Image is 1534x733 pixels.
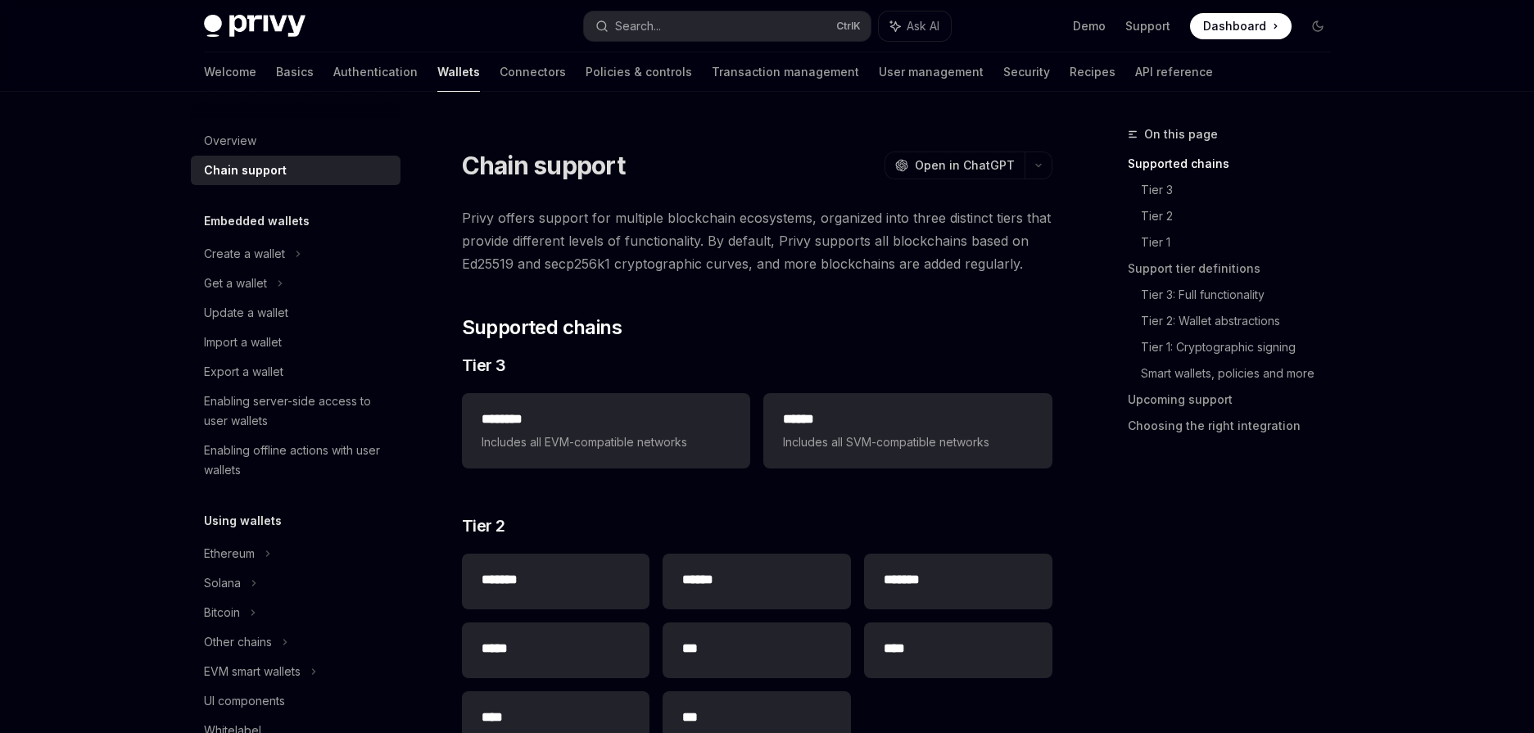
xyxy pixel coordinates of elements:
div: Other chains [204,632,272,652]
img: dark logo [204,15,305,38]
a: Tier 1: Cryptographic signing [1141,334,1344,360]
div: EVM smart wallets [204,662,301,681]
a: Support tier definitions [1128,256,1344,282]
span: Tier 2 [462,514,505,537]
a: Enabling server-side access to user wallets [191,387,400,436]
a: **** ***Includes all EVM-compatible networks [462,393,750,468]
div: UI components [204,691,285,711]
span: Privy offers support for multiple blockchain ecosystems, organized into three distinct tiers that... [462,206,1052,275]
a: Smart wallets, policies and more [1141,360,1344,387]
a: Basics [276,52,314,92]
button: Toggle dark mode [1305,13,1331,39]
a: Recipes [1070,52,1115,92]
a: Chain support [191,156,400,185]
span: On this page [1144,124,1218,144]
div: Update a wallet [204,303,288,323]
a: Update a wallet [191,298,400,328]
button: Open in ChatGPT [885,152,1025,179]
span: Dashboard [1203,18,1266,34]
a: Overview [191,126,400,156]
a: Authentication [333,52,418,92]
h5: Embedded wallets [204,211,310,231]
h1: Chain support [462,151,625,180]
div: Search... [615,16,661,36]
div: Import a wallet [204,333,282,352]
h5: Using wallets [204,511,282,531]
button: Ask AI [879,11,951,41]
span: Includes all EVM-compatible networks [482,432,731,452]
a: Support [1125,18,1170,34]
span: Tier 3 [462,354,506,377]
a: Connectors [500,52,566,92]
a: Import a wallet [191,328,400,357]
div: Enabling server-side access to user wallets [204,391,391,431]
div: Chain support [204,161,287,180]
a: Policies & controls [586,52,692,92]
div: Export a wallet [204,362,283,382]
a: Welcome [204,52,256,92]
a: Tier 2: Wallet abstractions [1141,308,1344,334]
a: Demo [1073,18,1106,34]
a: User management [879,52,984,92]
span: Ask AI [907,18,939,34]
a: Tier 1 [1141,229,1344,256]
a: Choosing the right integration [1128,413,1344,439]
a: Tier 2 [1141,203,1344,229]
a: Supported chains [1128,151,1344,177]
a: Export a wallet [191,357,400,387]
a: API reference [1135,52,1213,92]
button: Search...CtrlK [584,11,871,41]
a: Upcoming support [1128,387,1344,413]
div: Overview [204,131,256,151]
div: Bitcoin [204,603,240,622]
div: Solana [204,573,241,593]
a: UI components [191,686,400,716]
div: Create a wallet [204,244,285,264]
a: Wallets [437,52,480,92]
a: Tier 3 [1141,177,1344,203]
a: Transaction management [712,52,859,92]
div: Get a wallet [204,274,267,293]
div: Ethereum [204,544,255,563]
div: Enabling offline actions with user wallets [204,441,391,480]
a: Enabling offline actions with user wallets [191,436,400,485]
span: Supported chains [462,314,622,341]
span: Open in ChatGPT [915,157,1015,174]
a: Dashboard [1190,13,1292,39]
a: Security [1003,52,1050,92]
span: Includes all SVM-compatible networks [783,432,1032,452]
span: Ctrl K [836,20,861,33]
a: Tier 3: Full functionality [1141,282,1344,308]
a: **** *Includes all SVM-compatible networks [763,393,1052,468]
